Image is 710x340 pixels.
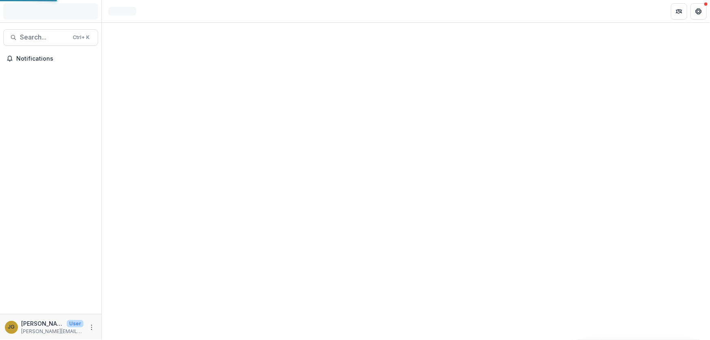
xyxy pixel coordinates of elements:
[671,3,687,20] button: Partners
[21,328,83,335] p: [PERSON_NAME][EMAIL_ADDRESS][PERSON_NAME][DATE][DOMAIN_NAME]
[67,320,83,327] p: User
[87,322,96,332] button: More
[71,33,91,42] div: Ctrl + K
[690,3,707,20] button: Get Help
[105,5,140,17] nav: breadcrumb
[20,33,68,41] span: Search...
[16,55,95,62] span: Notifications
[8,325,15,330] div: Jenna Grant
[21,319,63,328] p: [PERSON_NAME]
[3,29,98,46] button: Search...
[3,52,98,65] button: Notifications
